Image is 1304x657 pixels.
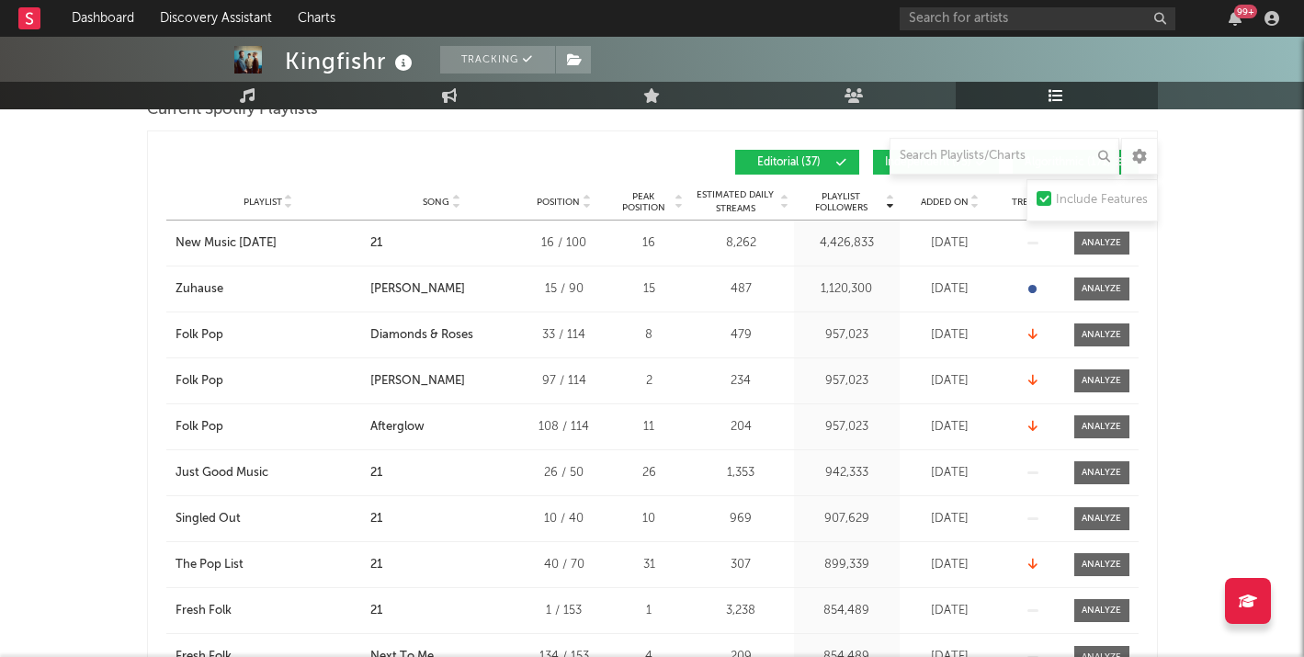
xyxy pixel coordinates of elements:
[615,510,684,528] div: 10
[693,234,789,253] div: 8,262
[176,234,361,253] a: New Music [DATE]
[370,280,465,299] div: [PERSON_NAME]
[693,510,789,528] div: 969
[615,326,684,345] div: 8
[244,197,282,208] span: Playlist
[693,372,789,391] div: 234
[176,326,361,345] a: Folk Pop
[904,280,996,299] div: [DATE]
[1234,5,1257,18] div: 99 +
[873,150,999,175] button: Independent(75)
[370,602,382,620] div: 21
[176,602,361,620] a: Fresh Folk
[904,602,996,620] div: [DATE]
[176,372,361,391] a: Folk Pop
[523,326,606,345] div: 33 / 114
[799,418,895,436] div: 957,023
[176,602,232,620] div: Fresh Folk
[370,372,465,391] div: [PERSON_NAME]
[904,510,996,528] div: [DATE]
[615,372,684,391] div: 2
[799,464,895,482] div: 942,333
[904,234,996,253] div: [DATE]
[523,418,606,436] div: 108 / 114
[1012,197,1042,208] span: Trend
[423,197,449,208] span: Song
[693,280,789,299] div: 487
[176,556,244,574] div: The Pop List
[693,464,789,482] div: 1,353
[176,280,223,299] div: Zuhause
[370,234,382,253] div: 21
[615,191,673,213] span: Peak Position
[799,556,895,574] div: 899,339
[693,418,789,436] div: 204
[176,510,241,528] div: Singled Out
[799,326,895,345] div: 957,023
[904,556,996,574] div: [DATE]
[523,556,606,574] div: 40 / 70
[176,556,361,574] a: The Pop List
[176,418,361,436] a: Folk Pop
[799,191,884,213] span: Playlist Followers
[176,418,223,436] div: Folk Pop
[615,602,684,620] div: 1
[523,464,606,482] div: 26 / 50
[176,326,223,345] div: Folk Pop
[1229,11,1242,26] button: 99+
[537,197,580,208] span: Position
[921,197,969,208] span: Added On
[176,464,361,482] a: Just Good Music
[615,464,684,482] div: 26
[176,234,277,253] div: New Music [DATE]
[904,418,996,436] div: [DATE]
[523,510,606,528] div: 10 / 40
[615,234,684,253] div: 16
[615,418,684,436] div: 11
[735,150,859,175] button: Editorial(37)
[904,464,996,482] div: [DATE]
[693,602,789,620] div: 3,238
[285,46,417,76] div: Kingfishr
[370,326,473,345] div: Diamonds & Roses
[523,602,606,620] div: 1 / 153
[370,510,382,528] div: 21
[370,418,425,436] div: Afterglow
[885,157,971,168] span: Independent ( 75 )
[523,372,606,391] div: 97 / 114
[370,464,382,482] div: 21
[693,188,778,216] span: Estimated Daily Streams
[693,556,789,574] div: 307
[904,326,996,345] div: [DATE]
[176,464,268,482] div: Just Good Music
[615,280,684,299] div: 15
[799,372,895,391] div: 957,023
[799,280,895,299] div: 1,120,300
[890,138,1119,175] input: Search Playlists/Charts
[904,372,996,391] div: [DATE]
[523,234,606,253] div: 16 / 100
[693,326,789,345] div: 479
[440,46,555,74] button: Tracking
[615,556,684,574] div: 31
[799,602,895,620] div: 854,489
[370,556,382,574] div: 21
[176,372,223,391] div: Folk Pop
[523,280,606,299] div: 15 / 90
[900,7,1175,30] input: Search for artists
[799,510,895,528] div: 907,629
[176,510,361,528] a: Singled Out
[147,99,318,121] span: Current Spotify Playlists
[1056,189,1148,211] div: Include Features
[799,234,895,253] div: 4,426,833
[176,280,361,299] a: Zuhause
[747,157,832,168] span: Editorial ( 37 )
